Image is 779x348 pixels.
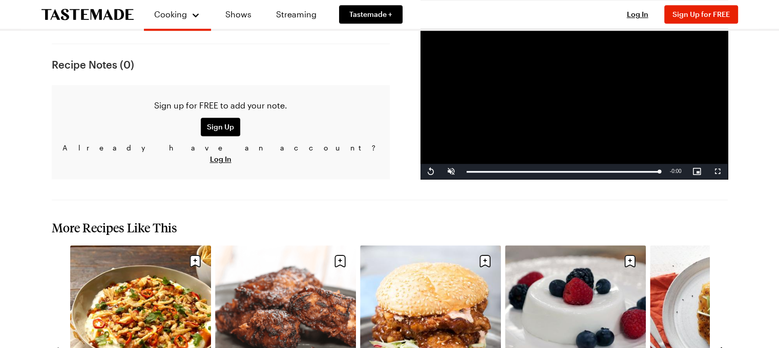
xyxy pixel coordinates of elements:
span: 0:00 [671,168,681,174]
button: Save recipe [475,251,495,271]
button: Save recipe [620,251,640,271]
span: Sign Up [207,122,234,132]
a: To Tastemade Home Page [41,9,134,20]
span: - [670,168,671,174]
p: Already have an account? [60,142,382,165]
button: Picture-in-Picture [687,164,707,179]
div: Progress Bar [467,171,660,172]
h2: More Recipes Like This [52,221,728,235]
button: Save recipe [330,251,350,271]
button: Log In [617,9,658,19]
button: Fullscreen [707,164,728,179]
button: Replay [420,164,441,179]
span: Sign Up for FREE [672,10,730,18]
button: Log In [210,154,231,164]
button: Cooking [154,4,201,25]
button: Sign Up [201,118,240,136]
span: Tastemade + [349,9,392,19]
button: Sign Up for FREE [664,5,738,24]
span: Log In [627,10,648,18]
button: Unmute [441,164,461,179]
button: Save recipe [185,251,205,271]
a: Tastemade + [339,5,403,24]
p: Sign up for FREE to add your note. [60,99,382,112]
h4: Recipe Notes ( 0 ) [52,58,390,71]
span: Cooking [154,9,187,19]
